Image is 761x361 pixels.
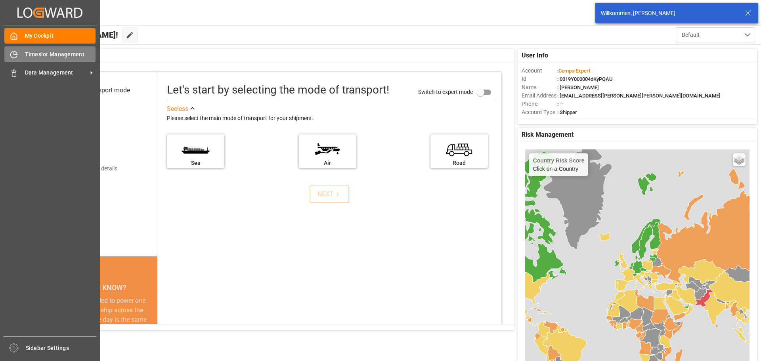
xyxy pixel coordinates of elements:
[558,68,590,74] span: Compo Expert
[601,9,737,17] div: Willkommen, [PERSON_NAME]
[557,93,721,99] span: : [EMAIL_ADDRESS][PERSON_NAME][PERSON_NAME][DOMAIN_NAME]
[4,46,96,62] a: Timeslot Management
[522,130,574,139] span: Risk Management
[557,109,577,115] span: : Shipper
[310,185,349,203] button: NEXT
[418,88,473,95] span: Switch to expert mode
[522,100,557,108] span: Phone
[317,189,342,199] div: NEXT
[676,27,755,42] button: open menu
[557,101,564,107] span: : —
[43,279,157,296] div: DID YOU KNOW?
[303,159,352,167] div: Air
[557,68,590,74] span: :
[733,153,746,166] a: Layers
[25,69,88,77] span: Data Management
[533,157,585,164] h4: Country Risk Score
[171,159,220,167] div: Sea
[4,28,96,44] a: My Cockpit
[167,104,188,114] div: See less
[167,82,389,98] div: Let's start by selecting the mode of transport!
[522,75,557,83] span: Id
[522,67,557,75] span: Account
[25,32,96,40] span: My Cockpit
[557,84,599,90] span: : [PERSON_NAME]
[52,296,148,353] div: The energy needed to power one large container ship across the ocean in a single day is the same ...
[434,159,484,167] div: Road
[682,31,700,39] span: Default
[25,50,96,59] span: Timeslot Management
[522,51,548,60] span: User Info
[33,27,118,42] span: Hello [PERSON_NAME]!
[522,92,557,100] span: Email Address
[522,83,557,92] span: Name
[557,76,613,82] span: : 0019Y000004dKyPQAU
[533,157,585,172] div: Click on a Country
[167,114,496,123] div: Please select the main mode of transport for your shipment.
[522,108,557,117] span: Account Type
[26,344,97,352] span: Sidebar Settings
